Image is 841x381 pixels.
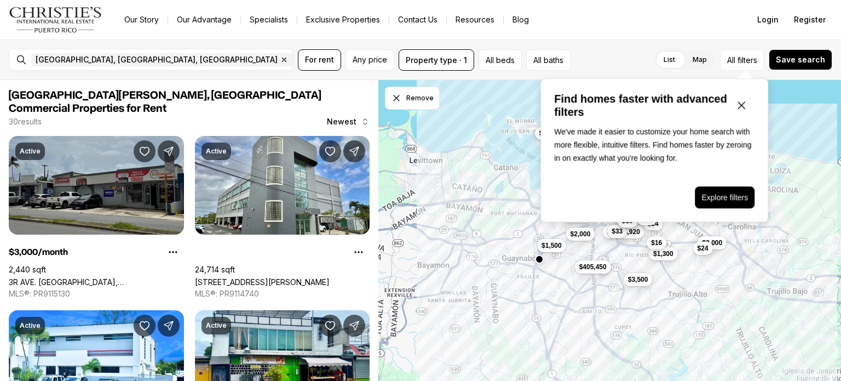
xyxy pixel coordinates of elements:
button: $16 [647,236,666,249]
button: $1,500 [537,239,566,252]
span: [GEOGRAPHIC_DATA][PERSON_NAME], [GEOGRAPHIC_DATA] Commercial Properties for Rent [9,90,321,114]
button: Register [787,9,832,31]
button: Dismiss drawing [385,87,440,110]
button: $1,744,920 [602,225,644,238]
p: Active [20,321,41,330]
button: Any price [345,49,394,71]
span: Any price [353,55,387,64]
button: Close popover [728,92,754,118]
span: Save search [776,55,825,64]
span: $16 [651,238,662,247]
button: Explore filters [695,186,754,208]
span: $24 [647,219,658,228]
span: filters [738,54,757,66]
a: Our Story [116,12,168,27]
a: Resources [447,12,503,27]
span: For rent [305,55,334,64]
span: $3,500 [627,275,648,284]
button: Share Property [343,140,365,162]
span: $2,000 [570,230,590,238]
span: $405,450 [579,263,606,271]
label: Map [684,50,716,70]
p: 30 results [9,117,42,126]
button: Save Property: 3R AVE. CAMPO RICO [134,140,155,162]
span: $1,744,920 [607,228,640,236]
span: $4,500 [539,129,559,138]
button: Share Property [158,140,180,162]
button: $33 [607,225,627,238]
button: All baths [526,49,571,71]
span: $24 [697,244,708,253]
button: $1,300 [649,247,678,260]
button: $3,500 [623,273,652,286]
button: Allfilters [720,49,764,71]
button: Share Property [343,315,365,337]
span: $3,000 [702,238,722,247]
button: $3,000 [698,236,727,249]
label: List [655,50,684,70]
button: Property type · 1 [399,49,474,71]
p: Active [206,147,227,156]
span: $1,300 [653,249,673,258]
button: $2,000 [566,228,595,241]
button: Property options [162,241,184,263]
button: Property options [348,241,370,263]
p: Active [20,147,41,156]
button: $24 [643,217,663,230]
span: All [727,54,735,66]
a: 34 CARR 20, GUAYNABO PR, 00966 [195,277,330,287]
a: Blog [504,12,538,27]
button: Contact Us [389,12,446,27]
span: Login [757,15,779,24]
span: $1,500 [542,241,562,250]
button: Share Property [158,315,180,337]
button: Newest [320,111,376,133]
button: Save Property: 378 SAN CLAUDIO AVE. [134,315,155,337]
a: 3R AVE. CAMPO RICO, SAN JUAN PR, 00924 [9,277,184,287]
a: Exclusive Properties [297,12,389,27]
p: Active [206,321,227,330]
a: Specialists [241,12,297,27]
button: Save Property: 607 AVE. DE DIEGO [319,315,341,337]
button: Save Property: 34 CARR 20 [319,140,341,162]
p: We've made it easier to customize your home search with more flexible, intuitive filters. Find ho... [554,125,754,164]
img: logo [9,7,102,33]
button: $24 [693,242,712,255]
span: [GEOGRAPHIC_DATA], [GEOGRAPHIC_DATA], [GEOGRAPHIC_DATA] [36,55,278,64]
button: All beds [479,49,522,71]
span: Newest [327,117,356,126]
button: Save search [769,49,832,70]
button: $4,500 [534,127,563,140]
span: Register [794,15,826,24]
button: $405,450 [574,260,610,274]
button: Login [751,9,785,31]
span: $33 [612,227,623,236]
p: Find homes faster with advanced filters [554,92,728,118]
a: Our Advantage [168,12,240,27]
button: For rent [298,49,341,71]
